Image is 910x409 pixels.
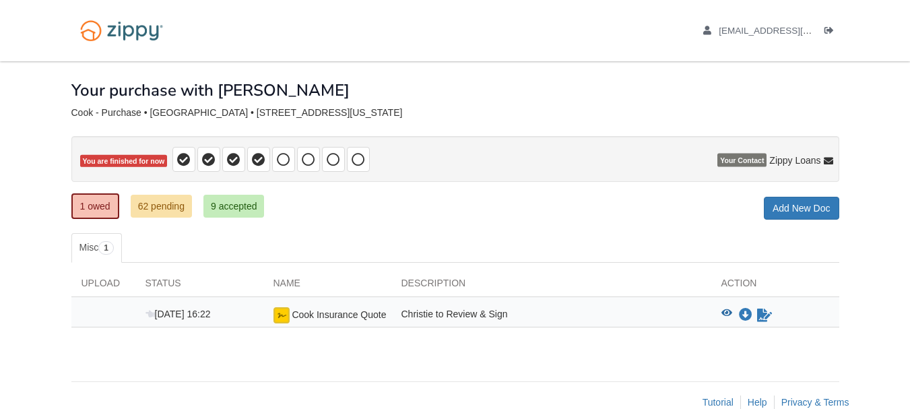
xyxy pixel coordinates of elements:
div: Description [391,276,711,296]
a: Download Cook Insurance Quote [739,310,752,321]
span: You are finished for now [80,155,168,168]
a: 62 pending [131,195,192,218]
a: Log out [824,26,839,39]
div: Name [263,276,391,296]
a: edit profile [703,26,874,39]
a: Misc [71,233,122,263]
div: Upload [71,276,135,296]
a: 9 accepted [203,195,265,218]
h1: Your purchase with [PERSON_NAME] [71,82,350,99]
span: Cook Insurance Quote [292,309,386,320]
span: christiemarie1979@yahoo.com [719,26,873,36]
span: [DATE] 16:22 [145,309,211,319]
div: Cook - Purchase • [GEOGRAPHIC_DATA] • [STREET_ADDRESS][US_STATE] [71,107,839,119]
a: Add New Doc [764,197,839,220]
a: Tutorial [703,397,734,408]
a: Help [748,397,767,408]
span: Your Contact [717,154,767,167]
span: Zippy Loans [769,154,820,167]
a: Privacy & Terms [781,397,849,408]
span: 1 [98,241,114,255]
a: Sign Form [756,307,773,323]
img: Ready for you to esign [273,307,290,323]
a: 1 owed [71,193,119,219]
img: Logo [71,13,172,48]
div: Action [711,276,839,296]
div: Status [135,276,263,296]
button: View Cook Insurance Quote [721,309,732,322]
div: Christie to Review & Sign [391,307,711,323]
